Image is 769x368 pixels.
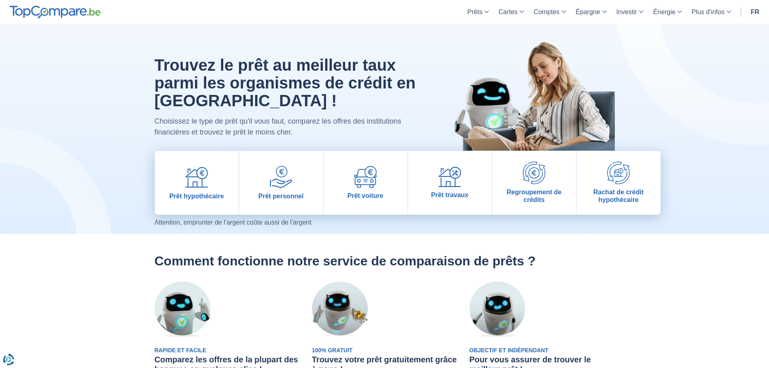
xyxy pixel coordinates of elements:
[348,192,383,200] span: Prêt voiture
[155,253,615,269] h2: Comment fonctionne notre service de comparaison de prêts ?
[312,282,368,337] img: 100% Gratuit
[431,191,469,199] span: Prêt travaux
[155,56,418,109] h1: Trouvez le prêt au meilleur taux parmi les organismes de crédit en [GEOGRAPHIC_DATA] !
[523,162,545,184] img: Regroupement de crédits
[354,166,377,188] img: Prêt voiture
[155,282,210,337] img: Rapide et Facile
[155,347,206,353] span: Rapide et Facile
[324,151,407,214] a: Prêt voiture
[185,166,208,188] img: Prêt hypothécaire
[496,188,573,204] span: Regroupement de crédits
[469,347,549,353] span: Objectif et Indépendant
[169,192,224,200] span: Prêt hypothécaire
[580,188,657,204] span: Rachat de crédit hypothécaire
[408,151,492,214] a: Prêt travaux
[312,347,353,353] span: 100% Gratuit
[258,192,304,200] span: Prêt personnel
[577,151,660,214] a: Rachat de crédit hypothécaire
[492,151,576,214] a: Regroupement de crédits
[469,282,525,337] img: Objectif et Indépendant
[437,24,615,179] img: image-hero
[270,166,292,188] img: Prêt personnel
[607,162,630,184] img: Rachat de crédit hypothécaire
[155,151,239,214] a: Prêt hypothécaire
[155,116,418,138] p: Choisissez le type de prêt qu'il vous faut, comparez les offres des institutions financières et t...
[438,167,461,187] img: Prêt travaux
[10,6,101,19] img: TopCompare
[239,151,323,214] a: Prêt personnel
